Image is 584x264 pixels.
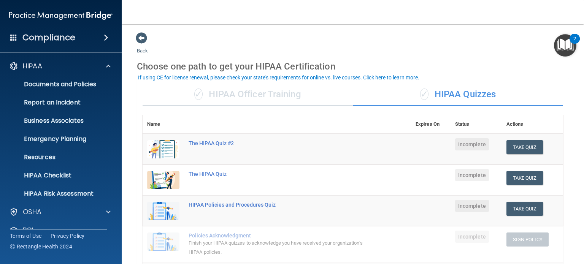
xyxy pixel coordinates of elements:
[9,8,113,23] img: PMB logo
[502,115,563,134] th: Actions
[420,89,428,100] span: ✓
[143,115,184,134] th: Name
[455,200,489,212] span: Incomplete
[455,231,489,243] span: Incomplete
[506,140,543,154] button: Take Quiz
[506,202,543,216] button: Take Quiz
[23,226,33,235] p: PCI
[353,83,563,106] div: HIPAA Quizzes
[573,39,576,49] div: 2
[51,232,85,240] a: Privacy Policy
[5,81,109,88] p: Documents and Policies
[189,171,373,177] div: The HIPAA Quiz
[5,172,109,179] p: HIPAA Checklist
[5,117,109,125] p: Business Associates
[138,75,419,80] div: If using CE for license renewal, please check your state's requirements for online vs. live cours...
[137,74,421,81] button: If using CE for license renewal, please check your state's requirements for online vs. live cours...
[22,32,75,43] h4: Compliance
[5,190,109,198] p: HIPAA Risk Assessment
[5,153,109,161] p: Resources
[137,39,148,54] a: Back
[10,232,41,240] a: Terms of Use
[10,243,72,250] span: Ⓒ Rectangle Health 2024
[411,115,451,134] th: Expires On
[451,115,502,134] th: Status
[554,34,576,57] button: Open Resource Center, 2 new notifications
[9,226,111,235] a: PCI
[189,232,373,239] div: Policies Acknowledgment
[194,89,203,100] span: ✓
[23,62,42,71] p: HIPAA
[23,207,42,217] p: OSHA
[189,239,373,257] div: Finish your HIPAA quizzes to acknowledge you have received your organization’s HIPAA policies.
[506,171,543,185] button: Take Quiz
[9,207,111,217] a: OSHA
[455,138,489,150] span: Incomplete
[137,55,569,77] div: Choose one path to get your HIPAA Certification
[506,232,549,247] button: Sign Policy
[5,135,109,143] p: Emergency Planning
[9,62,111,71] a: HIPAA
[143,83,353,106] div: HIPAA Officer Training
[5,99,109,106] p: Report an Incident
[189,140,373,146] div: The HIPAA Quiz #2
[455,169,489,181] span: Incomplete
[189,202,373,208] div: HIPAA Policies and Procedures Quiz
